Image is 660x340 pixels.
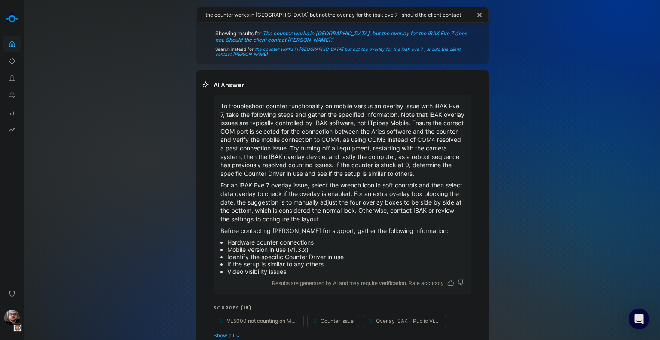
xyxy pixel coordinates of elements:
[3,306,21,331] button: Dillon AlterioTenant Logo
[220,102,464,178] p: To troubleshoot counter functionality on mobile versus an overlay issue with iBAK Eve 7, take the...
[220,181,464,223] p: For an iBAK Eve 7 overlay issue, select the wrench icon in soft controls and then select data ove...
[227,318,298,324] span: VL5000 not counting on Mobile overlay
[227,253,464,260] li: Identify the specific Counter Driver in use
[272,279,444,288] p: Results are generated by AI and may require verification. Rate accuracy
[376,318,441,324] span: Overlay IBAK - Public View
[214,81,471,90] h2: AI Answer
[458,279,464,286] button: Dislike
[227,260,464,268] li: If the setup is similar to any others
[214,315,303,327] button: source-button
[215,46,470,57] span: Search instead for
[367,317,374,325] img: Zendesk
[4,310,20,325] img: Dillon Alterio
[214,305,471,312] h3: Sources (18)
[363,315,446,327] button: source-button
[220,227,464,235] p: Before contacting [PERSON_NAME] for support, gather the following information:
[214,332,471,339] button: Show all ↓
[227,239,464,246] li: Hardware counter connections
[3,9,21,26] img: Akooda Logo
[215,30,470,43] span: Showing results for
[227,246,464,253] li: Mobile version in use (v1.3.x)
[321,318,354,324] span: Counter Issue
[215,46,461,57] span: the counter works in [GEOGRAPHIC_DATA] but not the overlay for the ibak eve 7 , should the client...
[311,317,319,325] img: Zendesk
[217,317,225,325] img: Zendesk
[227,268,464,275] li: Video visibility issues
[308,315,359,327] button: source-button
[447,279,454,286] button: Like
[205,11,471,19] textarea: the counter works in [GEOGRAPHIC_DATA] but not the overlay for the ibak eve 7 , should the client...
[13,324,22,331] img: Tenant Logo
[235,332,240,339] span: ↓
[629,309,649,329] div: Open Intercom Messenger
[215,30,467,43] span: The counter works in [GEOGRAPHIC_DATA], but the overlay for the iBAK Eve 7 does not. Should the c...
